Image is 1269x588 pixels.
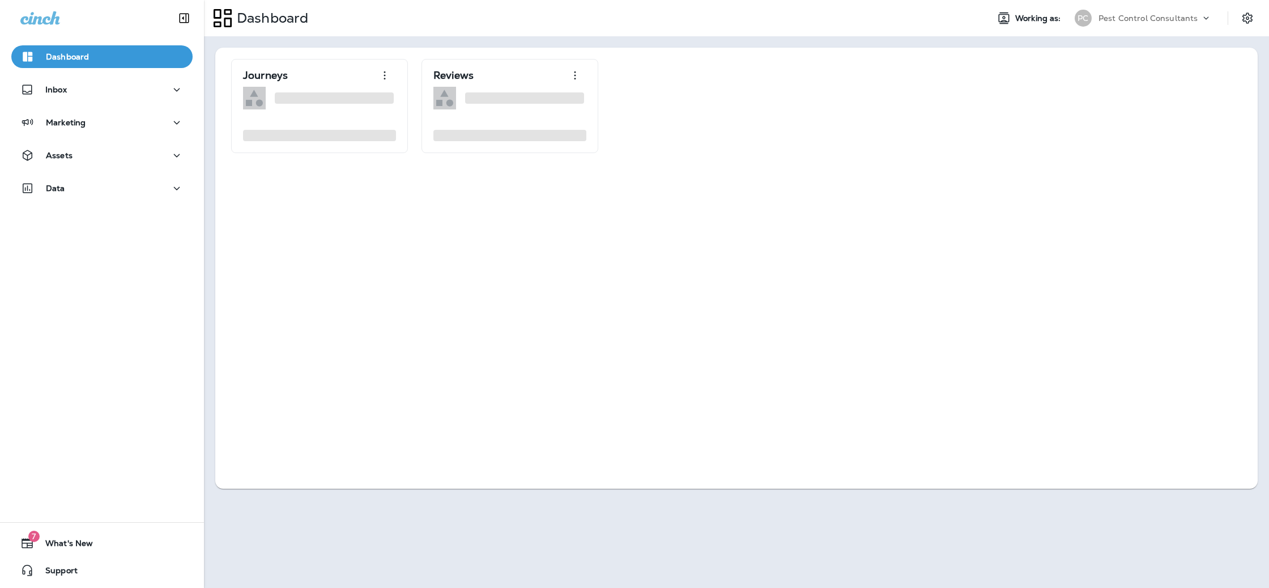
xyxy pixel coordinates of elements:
[243,70,288,81] p: Journeys
[45,85,67,94] p: Inbox
[46,151,73,160] p: Assets
[11,559,193,582] button: Support
[34,539,93,552] span: What's New
[1098,14,1198,23] p: Pest Control Consultants
[232,10,308,27] p: Dashboard
[46,184,65,193] p: Data
[11,45,193,68] button: Dashboard
[168,7,200,29] button: Collapse Sidebar
[11,111,193,134] button: Marketing
[1075,10,1092,27] div: PC
[46,52,89,61] p: Dashboard
[11,78,193,101] button: Inbox
[28,531,40,542] span: 7
[34,566,78,579] span: Support
[1237,8,1258,28] button: Settings
[1015,14,1063,23] span: Working as:
[11,177,193,200] button: Data
[11,144,193,167] button: Assets
[433,70,474,81] p: Reviews
[11,532,193,555] button: 7What's New
[46,118,86,127] p: Marketing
